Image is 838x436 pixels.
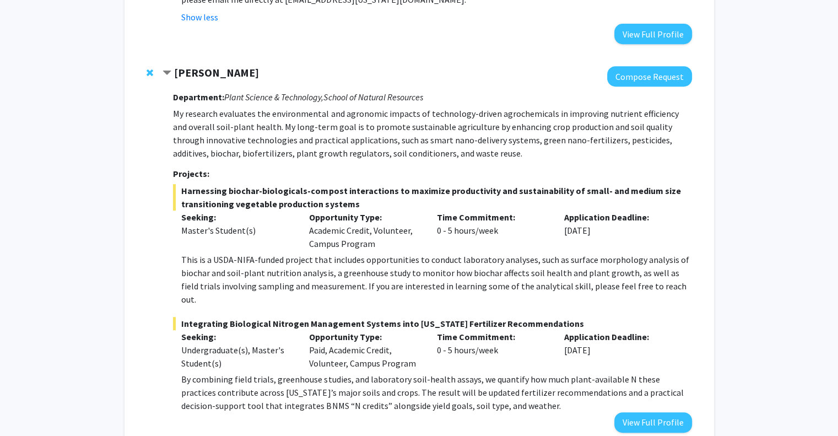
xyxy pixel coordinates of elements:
[436,330,548,343] p: Time Commitment:
[614,412,692,433] button: View Full Profile
[428,211,556,250] div: 0 - 5 hours/week
[181,343,293,370] div: Undergraduate(s), Master's Student(s)
[323,91,423,103] i: School of Natural Resources
[224,91,323,103] i: Plant Science & Technology,
[181,373,691,412] p: By combining field trials, greenhouse studies, and laboratory soil-health assays, we quantify how...
[309,211,420,224] p: Opportunity Type:
[301,330,429,370] div: Paid, Academic Credit, Volunteer, Campus Program
[301,211,429,250] div: Academic Credit, Volunteer, Campus Program
[436,211,548,224] p: Time Commitment:
[8,386,47,428] iframe: Chat
[173,317,691,330] span: Integrating Biological Nitrogen Management Systems into [US_STATE] Fertilizer Recommendations
[181,330,293,343] p: Seeking:
[564,211,675,224] p: Application Deadline:
[614,24,692,44] button: View Full Profile
[174,66,259,79] strong: [PERSON_NAME]
[181,211,293,224] p: Seeking:
[173,184,691,211] span: Harnessing biochar-biologicals-compost interactions to maximize productivity and sustainability o...
[556,211,684,250] div: [DATE]
[181,253,691,306] p: This is a USDA-NIFA-funded project that includes opportunities to conduct laboratory analyses, su...
[173,91,224,103] strong: Department:
[309,330,420,343] p: Opportunity Type:
[181,224,293,237] div: Master's Student(s)
[564,330,675,343] p: Application Deadline:
[607,66,692,87] button: Compose Request to Xiaoping Xin
[428,330,556,370] div: 0 - 5 hours/week
[147,68,153,77] span: Remove Xiaoping Xin from bookmarks
[556,330,684,370] div: [DATE]
[173,107,691,160] p: My research evaluates the environmental and agronomic impacts of technology-driven agrochemicals ...
[163,69,171,78] span: Contract Xiaoping Xin Bookmark
[173,168,209,179] strong: Projects:
[181,10,218,24] button: Show less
